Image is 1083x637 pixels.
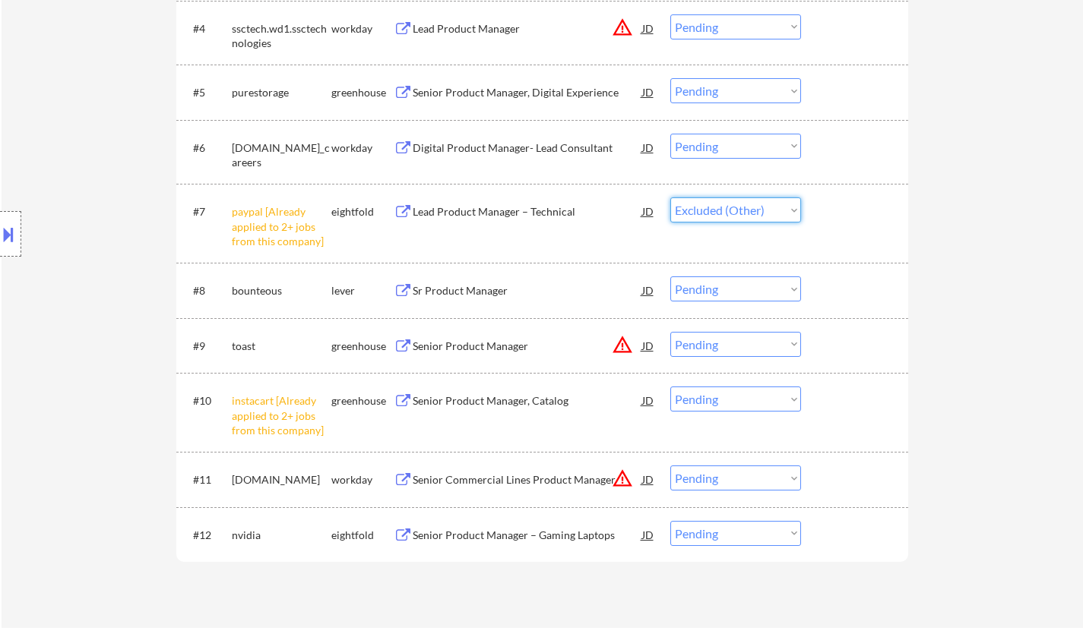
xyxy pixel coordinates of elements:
div: #10 [193,393,220,408]
div: Digital Product Manager- Lead Consultant [413,140,642,156]
div: purestorage [232,85,331,100]
div: eightfold [331,204,394,219]
div: #11 [193,472,220,487]
div: ssctech.wd1.ssctechnologies [232,21,331,51]
div: JD [641,521,656,548]
div: toast [232,339,331,354]
div: Senior Product Manager, Catalog [413,393,642,408]
div: lever [331,283,394,298]
div: instacart [Already applied to 2+ jobs from this company] [232,393,331,438]
div: JD [641,197,656,225]
div: Senior Product Manager, Digital Experience [413,85,642,100]
div: JD [641,134,656,161]
div: Senior Product Manager – Gaming Laptops [413,528,642,543]
div: Lead Product Manager – Technical [413,204,642,219]
div: bounteous [232,283,331,298]
button: warning_amber [612,468,633,489]
div: JD [641,78,656,106]
div: Lead Product Manager [413,21,642,36]
div: workday [331,21,394,36]
div: greenhouse [331,393,394,408]
div: Senior Commercial Lines Product Manager [413,472,642,487]
div: nvidia [232,528,331,543]
button: warning_amber [612,17,633,38]
div: eightfold [331,528,394,543]
div: #4 [193,21,220,36]
div: [DOMAIN_NAME] [232,472,331,487]
div: JD [641,386,656,414]
div: JD [641,332,656,359]
div: paypal [Already applied to 2+ jobs from this company] [232,204,331,249]
div: Senior Product Manager [413,339,642,354]
div: #5 [193,85,220,100]
div: #12 [193,528,220,543]
div: greenhouse [331,339,394,354]
div: [DOMAIN_NAME]_careers [232,140,331,170]
div: JD [641,14,656,42]
div: JD [641,276,656,304]
div: Sr Product Manager [413,283,642,298]
div: greenhouse [331,85,394,100]
div: workday [331,472,394,487]
div: JD [641,465,656,493]
div: workday [331,140,394,156]
button: warning_amber [612,334,633,355]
